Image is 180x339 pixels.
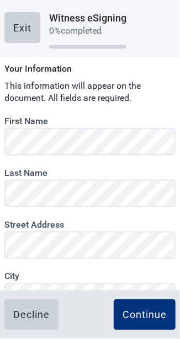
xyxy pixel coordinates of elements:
h3: Your Information [4,62,176,76]
label: City [4,271,176,282]
div: Exit [13,22,31,33]
h1: Witness eSigning [49,10,126,26]
button: Exit [4,12,40,43]
div: Continue [123,309,167,320]
div: 0 % completed [49,26,126,35]
button: Continue [114,299,176,330]
label: Last Name [4,168,176,178]
div: Decline [13,309,50,320]
p: This information will appear on the document. All fields are required. [4,80,176,104]
label: Street Address [4,219,176,230]
button: Decline [4,299,59,330]
label: First Name [4,116,176,126]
